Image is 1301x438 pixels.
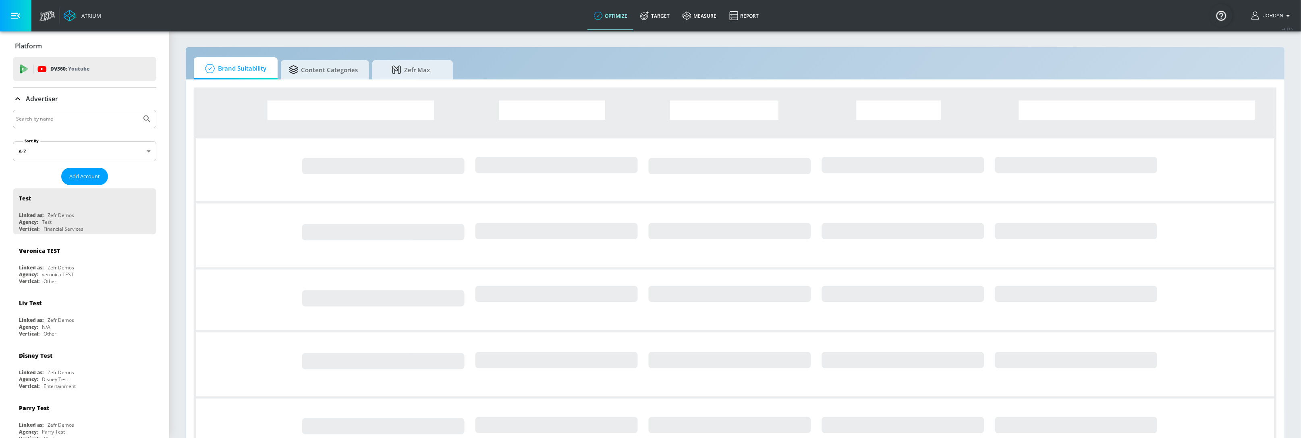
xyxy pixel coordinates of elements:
div: DV360: Youtube [13,57,156,81]
div: veronica TEST [42,271,74,278]
div: Disney TestLinked as:Zefr DemosAgency:Disney TestVertical:Entertainment [13,346,156,392]
div: Agency: [19,219,38,225]
div: Zefr Demos [48,317,74,323]
span: Brand Suitability [202,59,266,78]
span: v 4.33.5 [1282,27,1293,31]
div: A-Z [13,141,156,161]
div: Platform [13,35,156,57]
div: Disney Test [42,376,68,383]
div: Agency: [19,428,38,435]
span: Add Account [69,172,100,181]
div: Linked as: [19,264,44,271]
div: Liv TestLinked as:Zefr DemosAgency:N/AVertical:Other [13,293,156,339]
span: Content Categories [289,60,358,79]
div: Linked as: [19,317,44,323]
div: N/A [42,323,50,330]
div: Test [19,194,31,202]
a: Atrium [64,10,101,22]
div: Other [44,330,56,337]
div: Linked as: [19,421,44,428]
div: Liv Test [19,299,41,307]
div: Zefr Demos [48,421,74,428]
div: Test [42,219,52,225]
div: Atrium [78,12,101,19]
div: Financial Services [44,225,83,232]
div: Vertical: [19,225,39,232]
div: TestLinked as:Zefr DemosAgency:TestVertical:Financial Services [13,188,156,234]
div: Linked as: [19,369,44,376]
button: Open Resource Center [1210,4,1233,27]
div: Parry Test [19,404,49,412]
div: Parry Test [42,428,65,435]
div: Zefr Demos [48,212,74,219]
div: Agency: [19,376,38,383]
p: Platform [15,42,42,50]
div: Linked as: [19,212,44,219]
button: Jordan [1251,11,1293,21]
div: Agency: [19,271,38,278]
div: Entertainment [44,383,76,390]
div: Vertical: [19,383,39,390]
div: Vertical: [19,278,39,285]
a: optimize [587,1,634,30]
p: DV360: [50,65,89,73]
span: login as: jordan.patrick@zefr.com [1260,13,1283,19]
div: Disney Test [19,352,52,359]
div: Other [44,278,56,285]
div: Zefr Demos [48,264,74,271]
div: Agency: [19,323,38,330]
div: Veronica TESTLinked as:Zefr DemosAgency:veronica TESTVertical:Other [13,241,156,287]
div: Vertical: [19,330,39,337]
span: Zefr Max [380,60,442,79]
input: Search by name [16,114,138,124]
div: Advertiser [13,88,156,110]
a: Report [723,1,765,30]
button: Add Account [61,168,108,185]
a: measure [676,1,723,30]
label: Sort By [23,138,40,144]
div: Zefr Demos [48,369,74,376]
div: Veronica TEST [19,247,60,254]
a: Target [634,1,676,30]
p: Youtube [68,65,89,73]
p: Advertiser [26,94,58,103]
